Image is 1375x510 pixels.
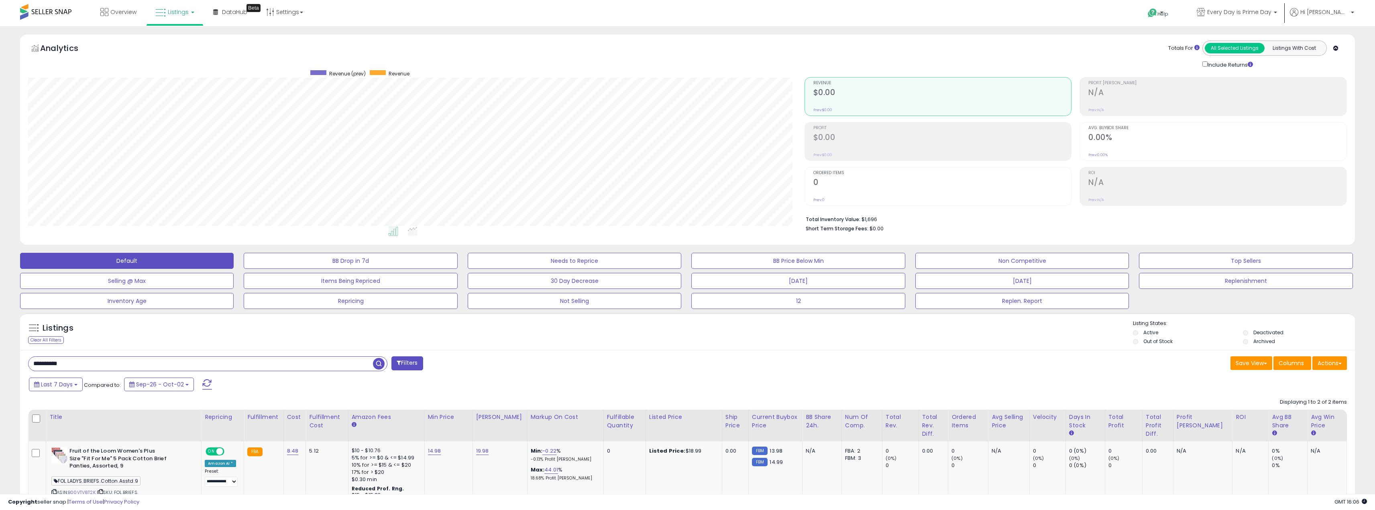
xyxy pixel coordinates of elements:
[1069,462,1105,469] div: 0 (0%)
[206,448,216,455] span: ON
[20,273,234,289] button: Selling @ Max
[649,447,716,455] div: $18.99
[1312,356,1347,370] button: Actions
[352,469,418,476] div: 17% for > $20
[205,413,240,421] div: Repricing
[1088,126,1346,130] span: Avg. Buybox Share
[951,447,988,455] div: 0
[1177,447,1226,455] div: N/A
[1108,455,1120,461] small: (0%)
[806,216,860,223] b: Total Inventory Value:
[1236,447,1262,455] div: N/A
[1253,329,1283,336] label: Deactivated
[1088,88,1346,99] h2: N/A
[205,460,236,467] div: Amazon AI *
[531,466,545,473] b: Max:
[1279,359,1304,367] span: Columns
[168,8,189,16] span: Listings
[813,152,832,157] small: Prev: $0.00
[1177,413,1229,430] div: Profit [PERSON_NAME]
[205,469,238,487] div: Preset:
[922,413,945,438] div: Total Rev. Diff.
[246,4,261,12] div: Tooltip anchor
[68,489,96,496] a: B00VTV8T2K
[1143,329,1158,336] label: Active
[1069,430,1074,437] small: Days In Stock.
[607,413,642,430] div: Fulfillable Quantity
[1157,10,1168,17] span: Help
[1139,273,1353,289] button: Replenishment
[352,485,404,492] b: Reduced Prof. Rng.
[806,225,868,232] b: Short Term Storage Fees:
[544,466,558,474] a: 44.01
[915,293,1129,309] button: Replen. Report
[49,413,198,421] div: Title
[1033,462,1065,469] div: 0
[476,447,489,455] a: 19.98
[8,498,37,506] strong: Copyright
[1033,447,1065,455] div: 0
[752,447,768,455] small: FBM
[110,8,136,16] span: Overview
[527,410,603,441] th: The percentage added to the cost of goods (COGS) that forms the calculator for Min & Max prices.
[1207,8,1271,16] span: Every Day is Prime Day
[468,273,681,289] button: 30 Day Decrease
[1273,356,1311,370] button: Columns
[69,447,167,472] b: Fruit of the Loom Women's Plus Size "Fit For Me" 5 Pack Cotton Brief Panties, Assorted, 9
[531,466,597,481] div: %
[41,380,73,388] span: Last 7 Days
[752,413,799,430] div: Current Buybox Price
[1088,108,1104,112] small: Prev: N/A
[649,413,719,421] div: Listed Price
[813,171,1071,175] span: Ordered Items
[806,413,838,430] div: BB Share 24h.
[352,447,418,454] div: $10 - $10.76
[1334,498,1367,506] span: 2025-10-10 16:06 GMT
[1272,447,1307,455] div: 0%
[1088,171,1346,175] span: ROI
[1139,253,1353,269] button: Top Sellers
[468,293,681,309] button: Not Selling
[752,458,768,466] small: FBM
[813,133,1071,144] h2: $0.00
[845,455,876,462] div: FBM: 3
[1168,45,1200,52] div: Totals For
[813,108,832,112] small: Prev: $0.00
[691,253,905,269] button: BB Price Below Min
[8,498,139,506] div: seller snap | |
[1069,413,1102,430] div: Days In Stock
[886,447,919,455] div: 0
[20,253,234,269] button: Default
[870,225,884,232] span: $0.00
[1143,338,1173,345] label: Out of Stock
[845,413,879,430] div: Num of Comp.
[542,447,556,455] a: -0.22
[1141,2,1184,26] a: Help
[1272,413,1304,430] div: Avg BB Share
[51,447,67,463] img: 51hF6WKzK7L._SL40_.jpg
[352,492,418,499] div: $15 - $15.83
[725,447,742,455] div: 0.00
[806,447,835,455] div: N/A
[51,476,141,486] span: FOL.LADYS.BRIEFS.Cotton.Asstd.9
[1253,338,1275,345] label: Archived
[951,455,963,461] small: (0%)
[806,214,1341,224] li: $1,696
[531,447,597,462] div: %
[691,273,905,289] button: [DATE]
[136,380,184,388] span: Sep-26 - Oct-02
[1069,455,1080,461] small: (0%)
[531,447,543,455] b: Min:
[309,413,344,430] div: Fulfillment Cost
[1290,8,1354,26] a: Hi [PERSON_NAME]
[770,447,782,455] span: 13.98
[1033,455,1044,461] small: (0%)
[1133,320,1355,327] p: Listing States:
[922,447,942,455] div: 0.00
[1264,43,1324,53] button: Listings With Cost
[1272,462,1307,469] div: 0%
[813,81,1071,85] span: Revenue
[476,413,524,421] div: [PERSON_NAME]
[40,43,94,56] h5: Analytics
[428,413,469,421] div: Min Price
